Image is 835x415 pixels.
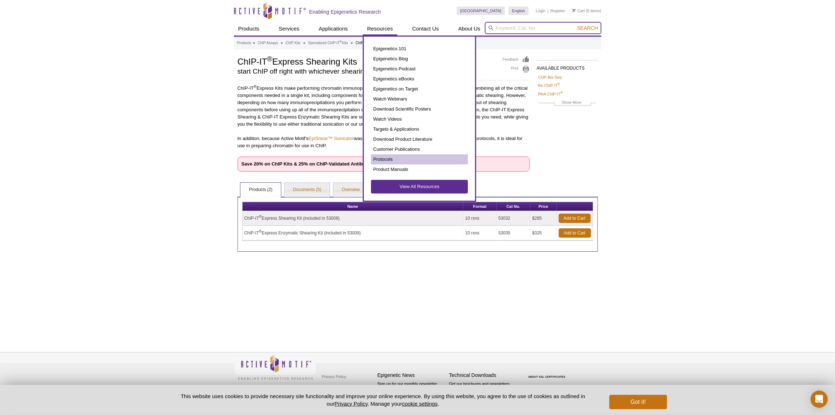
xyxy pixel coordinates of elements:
span: Search [577,25,598,31]
a: Print [503,65,530,73]
a: Re-ChIP-IT® [538,82,560,89]
a: Feedback [503,56,530,64]
img: Active Motif, [234,353,316,382]
a: [GEOGRAPHIC_DATA] [457,6,505,15]
a: Overview [333,183,369,197]
a: Products (2) [240,183,281,197]
a: Download Scientific Posters [371,104,468,114]
a: Terms & Conditions [320,382,358,393]
p: In addition, because Active Motif's was used to develop our ChIP-IT sonication products and proto... [238,135,530,149]
p: This website uses cookies to provide necessary site functionality and improve your online experie... [168,392,598,407]
a: Epigenetics Blog [371,54,468,64]
td: $325 [530,226,557,241]
h2: start ChIP off right with whichever shearing format you choose [238,68,496,75]
input: Keyword, Cat. No. [485,22,601,34]
h4: Technical Downloads [449,372,517,378]
p: Sign up for our monthly newsletter highlighting recent publications in the field of epigenetics. [377,381,446,405]
a: About Us [454,22,485,36]
a: Register [550,8,565,13]
li: ChIP-IT Express Shearing Kits [356,41,405,45]
li: » [303,41,305,45]
a: Contact Us [408,22,443,36]
a: Customer Publications [371,144,468,154]
h4: Epigenetic News [377,372,446,378]
li: » [253,41,255,45]
sup: ® [267,55,272,63]
a: Targets & Applications [371,124,468,134]
sup: ® [560,91,563,94]
td: 53032 [497,211,530,226]
th: Format [463,202,496,211]
td: 10 rxns [463,211,496,226]
a: RNA ChIP-IT® [538,91,563,97]
td: $285 [530,211,557,226]
sup: ® [259,215,262,219]
a: View All Resources [371,180,468,193]
a: English [508,6,529,15]
button: cookie settings [402,401,437,407]
button: Got it! [609,395,667,409]
strong: Save 20% on ChIP Kits & 25% on ChIP-Validated Antibodies. [241,161,402,167]
a: Documents (5) [285,183,330,197]
h2: AVAILABLE PRODUCTS [537,60,598,73]
p: Get our brochures and newsletters, or request them by mail. [449,381,517,399]
img: Your Cart [572,9,576,12]
td: 53035 [497,226,530,241]
a: Show More [538,99,596,107]
a: Download Product Literature [371,134,468,144]
li: » [351,41,353,45]
li: | [548,6,549,15]
a: Epigenetics 101 [371,44,468,54]
sup: ® [259,229,262,233]
a: Products [234,22,264,36]
a: Login [536,8,545,13]
a: ABOUT SSL CERTIFICATES [528,376,566,378]
sup: ® [340,40,342,43]
a: Add to Cart [559,228,591,238]
th: Cat No. [497,202,530,211]
a: ChIP Assays [258,40,278,46]
li: » [281,41,283,45]
th: Name [243,202,464,211]
th: Price [530,202,557,211]
a: Products [237,40,251,46]
a: Privacy Policy [320,371,348,382]
sup: ® [254,84,257,89]
td: ChIP-IT Express Shearing Kit (included in 53008) [243,211,464,226]
table: Click to Verify - This site chose Symantec SSL for secure e-commerce and confidential communicati... [521,365,575,381]
a: Epigenetics Podcast [371,64,468,74]
td: 10 rxns [463,226,496,241]
a: ChIP-Bis-Seq [538,74,562,80]
a: Watch Webinars [371,94,468,104]
p: ChIP-IT Express Kits make performing chromatin immunoprecipitation (ChIP, chromatin IP) more succ... [238,85,530,128]
li: (0 items) [572,6,601,15]
a: Epigenetics eBooks [371,74,468,84]
button: Search [575,25,600,31]
a: Resources [363,22,397,36]
div: Open Intercom Messenger [811,391,828,408]
h1: ChIP-IT Express Shearing Kits [238,56,496,66]
td: ChIP-IT Express Enzymatic Shearing Kit (included in 53009) [243,226,464,241]
a: EpiShear™ Sonicator [309,136,354,141]
a: Protocols [371,154,468,164]
a: Privacy Policy [334,401,367,407]
a: Specialized ChIP-IT®Kits [308,40,348,46]
a: ChIP Kits [286,40,301,46]
a: Product Manuals [371,164,468,174]
a: Add to Cart [559,214,591,223]
sup: ® [558,83,560,86]
a: Cart [572,8,585,13]
a: Services [275,22,304,36]
a: Epigenetics on Target [371,84,468,94]
a: Watch Videos [371,114,468,124]
h2: Enabling Epigenetics Research [309,9,381,15]
a: Applications [314,22,352,36]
